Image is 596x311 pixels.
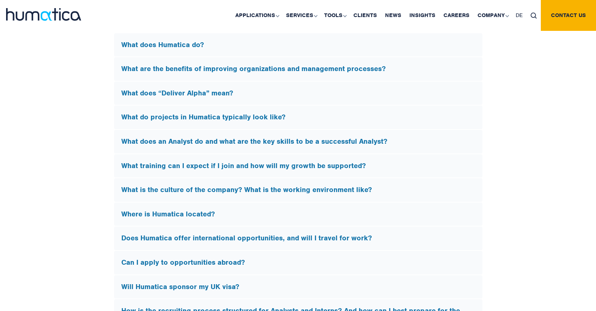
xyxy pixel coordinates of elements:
[121,41,475,50] h5: What does Humatica do?
[121,283,475,292] h5: Will Humatica sponsor my UK visa?
[121,186,475,194] h5: What is the culture of the company? What is the working environment like?
[121,162,475,171] h5: What training can I expect if I join and how will my growth be supported?
[121,137,475,146] h5: What does an Analyst do and what are the key skills to be a successful Analyst?
[121,258,475,267] h5: Can I apply to opportunities abroad?
[6,8,81,21] img: logo
[516,12,523,19] span: DE
[531,13,537,19] img: search_icon
[121,113,475,122] h5: What do projects in Humatica typically look like?
[121,210,475,219] h5: Where is Humatica located?
[121,89,475,98] h5: What does “Deliver Alpha” mean?
[121,234,475,243] h5: Does Humatica offer international opportunities, and will I travel for work?
[121,65,475,73] h5: What are the benefits of improving organizations and management processes?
